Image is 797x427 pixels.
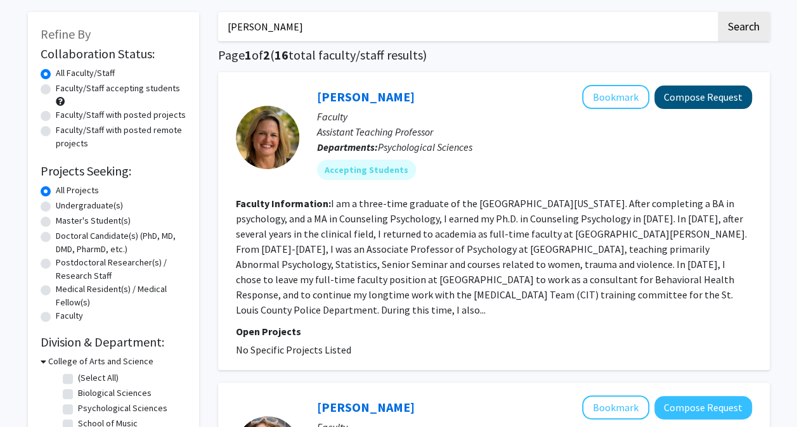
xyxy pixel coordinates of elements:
label: Medical Resident(s) / Medical Fellow(s) [56,283,186,309]
label: Faculty/Staff with posted projects [56,108,186,122]
a: [PERSON_NAME] [317,89,415,105]
a: [PERSON_NAME] [317,399,415,415]
span: 2 [263,47,270,63]
label: All Faculty/Staff [56,67,115,80]
p: Open Projects [236,324,752,339]
button: Search [718,12,770,41]
h1: Page of ( total faculty/staff results) [218,48,770,63]
button: Add Carrie Ellis-Kalton to Bookmarks [582,85,649,109]
button: Add Rachel Brekhus to Bookmarks [582,395,649,419]
button: Compose Request to Rachel Brekhus [654,396,752,419]
iframe: Chat [10,370,54,417]
span: 1 [245,47,252,63]
fg-read-more: I am a three-time graduate of the [GEOGRAPHIC_DATA][US_STATE]. After completing a BA in psycholog... [236,197,747,316]
label: Master's Student(s) [56,214,131,227]
h3: College of Arts and Science [48,355,153,368]
span: Refine By [41,26,91,42]
label: Faculty [56,309,83,322]
label: (Select All) [78,371,119,385]
p: Assistant Teaching Professor [317,124,752,139]
b: Faculty Information: [236,197,331,210]
h2: Projects Seeking: [41,163,186,179]
label: Doctoral Candidate(s) (PhD, MD, DMD, PharmD, etc.) [56,229,186,256]
p: Faculty [317,109,752,124]
label: Faculty/Staff accepting students [56,82,180,95]
h2: Division & Department: [41,335,186,350]
label: Psychological Sciences [78,402,167,415]
label: Postdoctoral Researcher(s) / Research Staff [56,256,186,283]
label: Biological Sciences [78,386,152,400]
label: Undergraduate(s) [56,199,123,212]
button: Compose Request to Carrie Ellis-Kalton [654,86,752,109]
input: Search Keywords [218,12,716,41]
mat-chip: Accepting Students [317,160,416,180]
h2: Collaboration Status: [41,46,186,61]
b: Departments: [317,141,378,153]
label: Faculty/Staff with posted remote projects [56,124,186,150]
span: 16 [275,47,288,63]
label: All Projects [56,184,99,197]
span: No Specific Projects Listed [236,343,351,356]
span: Psychological Sciences [378,141,472,153]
